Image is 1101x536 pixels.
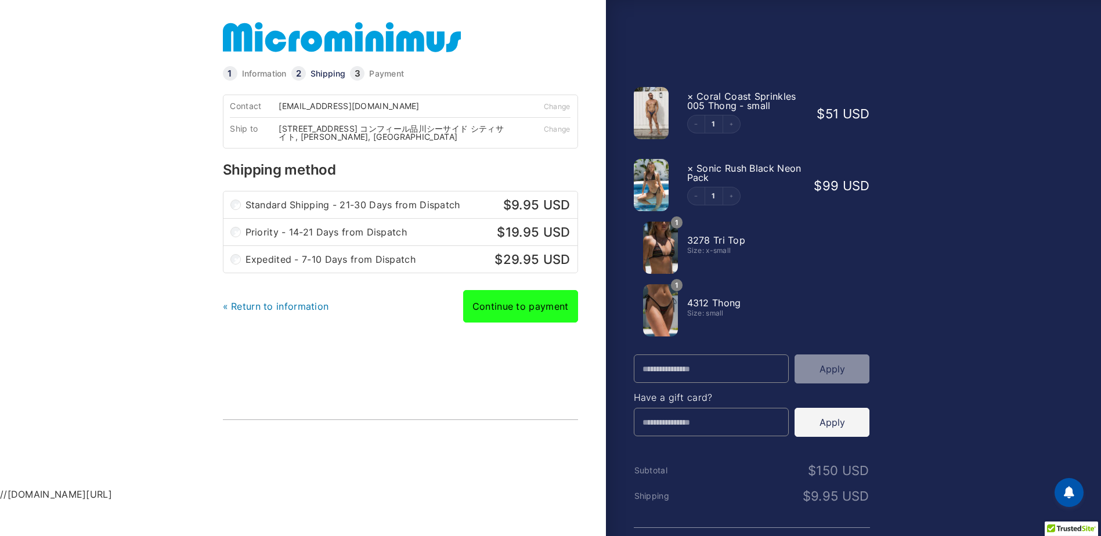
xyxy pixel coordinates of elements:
[803,488,811,504] span: $
[311,70,345,78] a: Shipping
[246,198,571,211] label: Standard Shipping - 21-30 Days from Dispatch
[503,197,511,212] span: $
[223,163,578,177] h3: Shipping method
[544,102,571,111] a: Change
[279,125,514,141] div: [STREET_ADDRESS] コンフィール品川シーサイド シティサイト, [PERSON_NAME], [GEOGRAPHIC_DATA]
[634,393,870,402] h4: Have a gift card?
[490,224,570,240] bdi: 19.95 USD
[705,121,723,128] a: Edit
[814,178,822,193] span: $
[671,216,683,229] span: 1
[795,408,869,437] button: Apply
[687,247,802,254] div: Size: x-small
[687,310,802,317] div: Size: small
[279,102,427,110] div: [EMAIL_ADDRESS][DOMAIN_NAME]
[723,187,740,205] button: Increment
[544,125,571,133] a: Change
[808,463,816,478] span: $
[230,125,279,141] div: Ship to
[687,162,802,183] span: Sonic Rush Black Neon Pack
[634,87,669,139] img: Coral Coast Sprinkles 005 Thong 06
[687,297,741,309] span: 4312 Thong
[223,300,329,312] a: « Return to information
[497,197,571,212] bdi: 9.95 USD
[687,90,796,111] span: Coral Coast Sprinkles 005 Thong - small
[723,115,740,133] button: Increment
[246,253,571,266] label: Expedited - 7-10 Days from Dispatch
[488,252,570,267] bdi: 29.95 USD
[814,178,869,193] bdi: 99 USD
[687,234,746,246] span: 3278 Tri Top
[688,187,705,205] button: Decrement
[634,466,713,475] th: Subtotal
[643,222,678,274] img: Sonic Rush Black Neon 3278 Tri Top 01
[687,162,694,174] a: Remove this item
[817,106,869,121] bdi: 51 USD
[671,279,683,291] span: 1
[817,106,825,121] span: $
[246,226,571,238] label: Priority - 14-21 Days from Dispatch
[705,193,723,200] a: Edit
[497,224,505,240] span: $
[688,115,705,133] button: Decrement
[643,284,678,336] img: Sonic Rush Black Neon 4312 Thong Bikini 01
[795,354,869,383] button: Apply
[369,70,404,78] a: Payment
[232,433,406,520] iframe: TrustedSite Certified
[242,70,287,78] a: Information
[230,102,279,110] div: Contact
[803,488,869,504] bdi: 9.95 USD
[808,463,869,478] bdi: 150 USD
[463,290,578,323] a: Continue to payment
[634,159,669,211] img: Sonic Rush Black Neon 3278 Tri Top 4312 Thong Bikini 09
[634,491,713,501] th: Shipping
[687,90,694,102] a: Remove this item
[494,252,503,267] span: $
